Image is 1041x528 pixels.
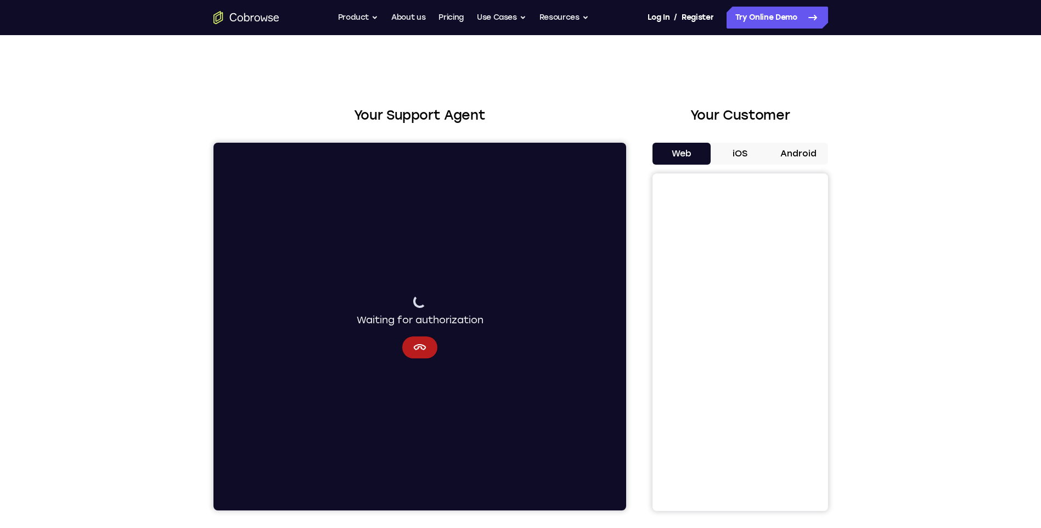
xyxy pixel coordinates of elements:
[213,11,279,24] a: Go to the home page
[213,143,626,510] iframe: Agent
[213,105,626,125] h2: Your Support Agent
[727,7,828,29] a: Try Online Demo
[674,11,677,24] span: /
[338,7,379,29] button: Product
[438,7,464,29] a: Pricing
[652,143,711,165] button: Web
[539,7,589,29] button: Resources
[652,105,828,125] h2: Your Customer
[769,143,828,165] button: Android
[477,7,526,29] button: Use Cases
[391,7,425,29] a: About us
[648,7,669,29] a: Log In
[682,7,713,29] a: Register
[711,143,769,165] button: iOS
